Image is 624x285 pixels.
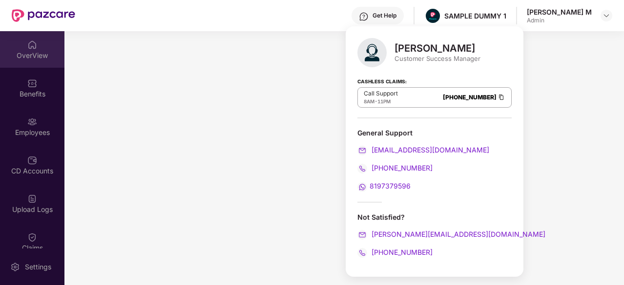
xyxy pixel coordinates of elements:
span: 8197379596 [370,182,411,190]
a: 8197379596 [357,182,411,190]
img: svg+xml;base64,PHN2ZyBpZD0iRHJvcGRvd24tMzJ4MzIiIHhtbG5zPSJodHRwOi8vd3d3LnczLm9yZy8yMDAwL3N2ZyIgd2... [603,12,610,19]
a: [PHONE_NUMBER] [357,248,433,256]
div: - [364,97,398,105]
img: svg+xml;base64,PHN2ZyBpZD0iQmVuZWZpdHMiIHhtbG5zPSJodHRwOi8vd3d3LnczLm9yZy8yMDAwL3N2ZyIgd2lkdGg9Ij... [27,78,37,88]
span: 8AM [364,98,374,104]
img: svg+xml;base64,PHN2ZyBpZD0iQ0RfQWNjb3VudHMiIGRhdGEtbmFtZT0iQ0QgQWNjb3VudHMiIHhtbG5zPSJodHRwOi8vd3... [27,155,37,165]
div: General Support [357,128,512,192]
div: Not Satisfied? [357,212,512,222]
span: 11PM [377,98,391,104]
img: svg+xml;base64,PHN2ZyB4bWxucz0iaHR0cDovL3d3dy53My5vcmcvMjAwMC9zdmciIHdpZHRoPSIyMCIgaGVpZ2h0PSIyMC... [357,164,367,173]
div: Customer Success Manager [395,54,480,63]
span: [PERSON_NAME][EMAIL_ADDRESS][DOMAIN_NAME] [370,230,545,238]
img: Pazcare_Alternative_logo-01-01.png [426,9,440,23]
img: New Pazcare Logo [12,9,75,22]
p: Call Support [364,90,398,97]
span: [PHONE_NUMBER] [370,248,433,256]
a: [PHONE_NUMBER] [443,94,497,101]
div: SAMPLE DUMMY 1 [444,11,506,20]
strong: Cashless Claims: [357,76,407,86]
div: Settings [22,262,54,272]
span: [PHONE_NUMBER] [370,164,433,172]
img: svg+xml;base64,PHN2ZyBpZD0iU2V0dGluZy0yMHgyMCIgeG1sbnM9Imh0dHA6Ly93d3cudzMub3JnLzIwMDAvc3ZnIiB3aW... [10,262,20,272]
a: [PHONE_NUMBER] [357,164,433,172]
div: [PERSON_NAME] M [527,7,592,17]
div: [PERSON_NAME] [395,42,480,54]
img: svg+xml;base64,PHN2ZyB4bWxucz0iaHR0cDovL3d3dy53My5vcmcvMjAwMC9zdmciIHhtbG5zOnhsaW5rPSJodHRwOi8vd3... [357,38,387,67]
img: svg+xml;base64,PHN2ZyB4bWxucz0iaHR0cDovL3d3dy53My5vcmcvMjAwMC9zdmciIHdpZHRoPSIyMCIgaGVpZ2h0PSIyMC... [357,230,367,240]
div: Get Help [373,12,396,19]
img: svg+xml;base64,PHN2ZyBpZD0iRW1wbG95ZWVzIiB4bWxucz0iaHR0cDovL3d3dy53My5vcmcvMjAwMC9zdmciIHdpZHRoPS... [27,117,37,127]
img: svg+xml;base64,PHN2ZyBpZD0iSG9tZSIgeG1sbnM9Imh0dHA6Ly93d3cudzMub3JnLzIwMDAvc3ZnIiB3aWR0aD0iMjAiIG... [27,40,37,50]
div: Admin [527,17,592,24]
img: svg+xml;base64,PHN2ZyB4bWxucz0iaHR0cDovL3d3dy53My5vcmcvMjAwMC9zdmciIHdpZHRoPSIyMCIgaGVpZ2h0PSIyMC... [357,248,367,258]
a: [PERSON_NAME][EMAIL_ADDRESS][DOMAIN_NAME] [357,230,545,238]
img: Clipboard Icon [498,93,505,101]
a: [EMAIL_ADDRESS][DOMAIN_NAME] [357,146,489,154]
div: Not Satisfied? [357,212,512,258]
img: svg+xml;base64,PHN2ZyBpZD0iSGVscC0zMngzMiIgeG1sbnM9Imh0dHA6Ly93d3cudzMub3JnLzIwMDAvc3ZnIiB3aWR0aD... [359,12,369,21]
span: [EMAIL_ADDRESS][DOMAIN_NAME] [370,146,489,154]
img: svg+xml;base64,PHN2ZyB4bWxucz0iaHR0cDovL3d3dy53My5vcmcvMjAwMC9zdmciIHdpZHRoPSIyMCIgaGVpZ2h0PSIyMC... [357,182,367,192]
img: svg+xml;base64,PHN2ZyB4bWxucz0iaHR0cDovL3d3dy53My5vcmcvMjAwMC9zdmciIHdpZHRoPSIyMCIgaGVpZ2h0PSIyMC... [357,146,367,155]
div: General Support [357,128,512,137]
img: svg+xml;base64,PHN2ZyBpZD0iVXBsb2FkX0xvZ3MiIGRhdGEtbmFtZT0iVXBsb2FkIExvZ3MiIHhtbG5zPSJodHRwOi8vd3... [27,194,37,204]
img: svg+xml;base64,PHN2ZyBpZD0iQ2xhaW0iIHhtbG5zPSJodHRwOi8vd3d3LnczLm9yZy8yMDAwL3N2ZyIgd2lkdGg9IjIwIi... [27,232,37,242]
